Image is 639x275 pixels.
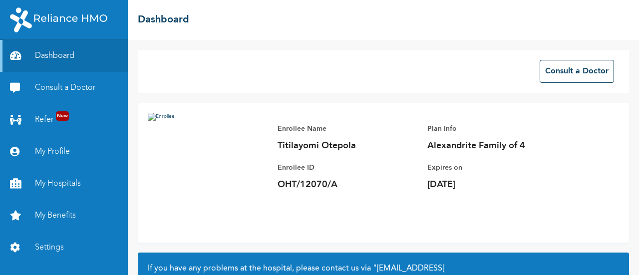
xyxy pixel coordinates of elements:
[148,113,268,233] img: Enrollee
[278,123,417,135] p: Enrollee Name
[278,179,417,191] p: OHT/12070/A
[540,60,614,83] button: Consult a Doctor
[278,162,417,174] p: Enrollee ID
[278,140,417,152] p: Titilayomi Otepola
[427,179,567,191] p: [DATE]
[10,7,107,32] img: RelianceHMO's Logo
[427,140,567,152] p: Alexandrite Family of 4
[427,162,567,174] p: Expires on
[138,12,189,27] h2: Dashboard
[56,111,69,121] span: New
[427,123,567,135] p: Plan Info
